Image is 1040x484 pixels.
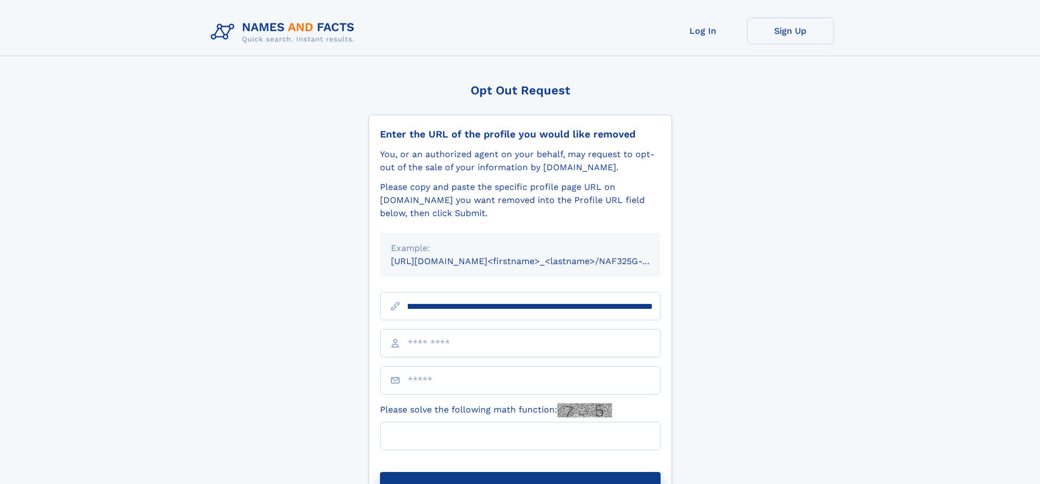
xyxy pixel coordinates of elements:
[206,17,364,47] img: Logo Names and Facts
[391,242,650,255] div: Example:
[380,148,661,174] div: You, or an authorized agent on your behalf, may request to opt-out of the sale of your informatio...
[747,17,834,44] a: Sign Up
[380,403,612,417] label: Please solve the following math function:
[659,17,747,44] a: Log In
[380,128,661,140] div: Enter the URL of the profile you would like removed
[391,256,681,266] small: [URL][DOMAIN_NAME]<firstname>_<lastname>/NAF325G-xxxxxxxx
[369,83,672,97] div: Opt Out Request
[380,181,661,220] div: Please copy and paste the specific profile page URL on [DOMAIN_NAME] you want removed into the Pr...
